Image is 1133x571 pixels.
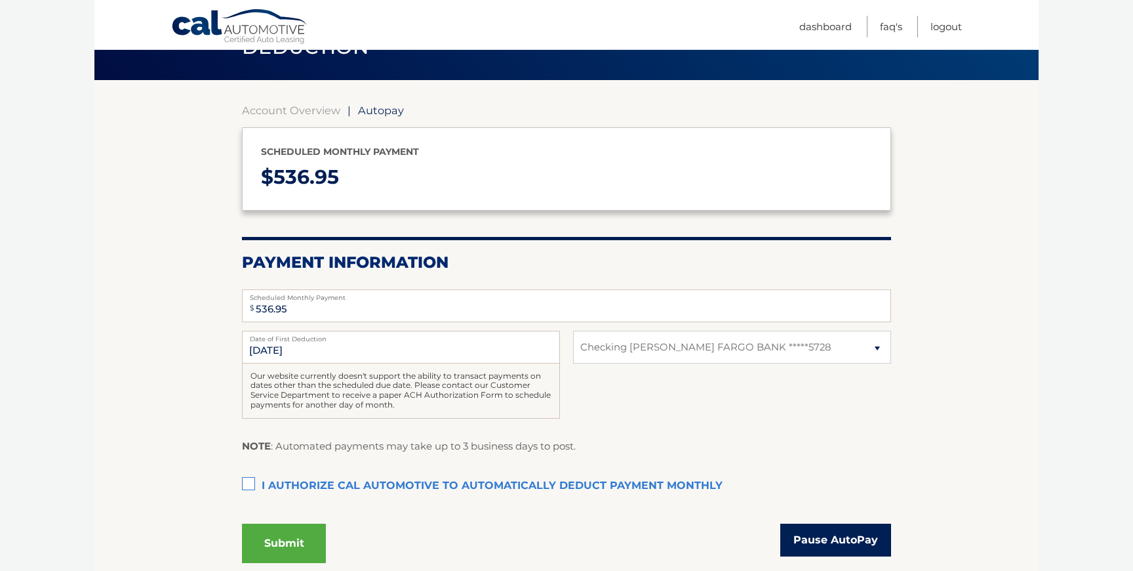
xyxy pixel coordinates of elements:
[273,165,339,189] span: 536.95
[261,144,872,160] p: Scheduled monthly payment
[348,104,351,117] span: |
[242,253,891,272] h2: Payment Information
[242,331,560,341] label: Date of First Deduction
[242,104,340,117] a: Account Overview
[246,293,258,323] span: $
[171,9,309,47] a: Cal Automotive
[242,289,891,300] label: Scheduled Monthly Payment
[780,524,891,557] a: Pause AutoPay
[242,473,891,499] label: I authorize cal automotive to automatically deduct payment monthly
[242,438,576,455] p: : Automated payments may take up to 3 business days to post.
[242,331,560,364] input: Payment Date
[242,440,271,452] strong: NOTE
[242,364,560,419] div: Our website currently doesn't support the ability to transact payments on dates other than the sc...
[242,289,891,322] input: Payment Amount
[880,16,902,37] a: FAQ's
[799,16,852,37] a: Dashboard
[242,524,326,563] button: Submit
[358,104,404,117] span: Autopay
[930,16,962,37] a: Logout
[261,160,872,195] p: $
